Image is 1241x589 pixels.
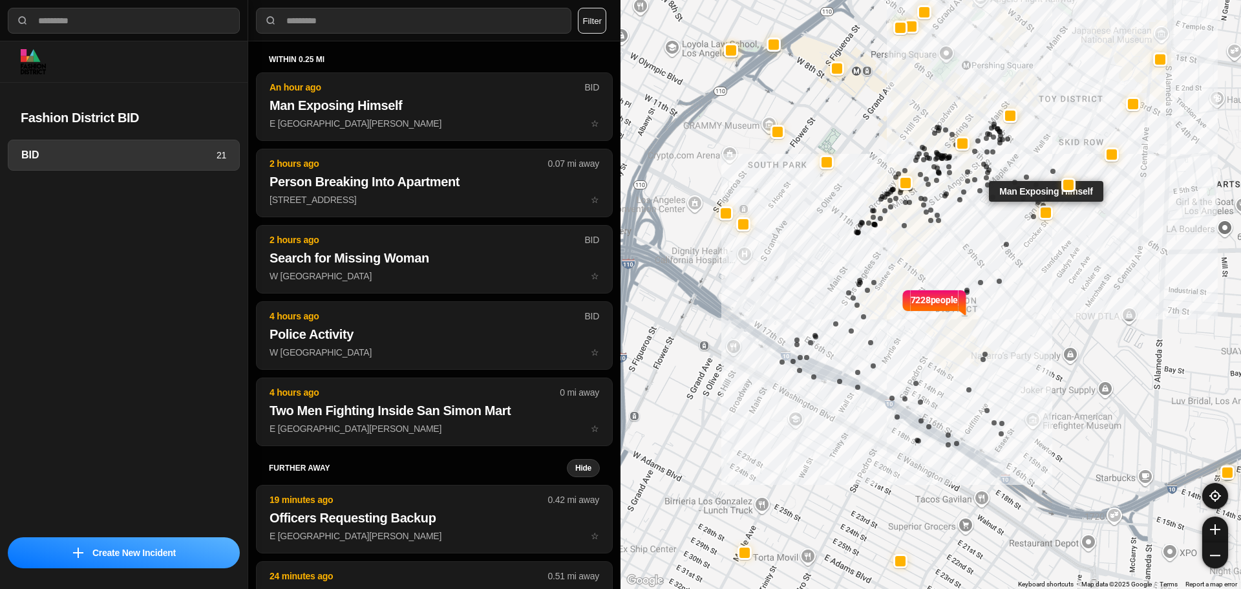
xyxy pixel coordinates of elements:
[269,463,567,473] h5: further away
[256,270,613,281] a: 2 hours agoBIDSearch for Missing WomanW [GEOGRAPHIC_DATA]star
[21,109,227,127] h2: Fashion District BID
[21,49,46,74] img: logo
[591,531,599,541] span: star
[989,180,1103,201] div: Man Exposing Himself
[256,301,613,370] button: 4 hours agoBIDPolice ActivityW [GEOGRAPHIC_DATA]star
[1202,517,1228,542] button: zoom-in
[270,493,548,506] p: 19 minutes ago
[270,422,599,435] p: E [GEOGRAPHIC_DATA][PERSON_NAME]
[270,157,548,170] p: 2 hours ago
[270,249,599,267] h2: Search for Missing Woman
[256,530,613,541] a: 19 minutes ago0.42 mi awayOfficers Requesting BackupE [GEOGRAPHIC_DATA][PERSON_NAME]star
[578,8,606,34] button: Filter
[92,546,176,559] p: Create New Incident
[270,509,599,527] h2: Officers Requesting Backup
[1202,483,1228,509] button: recenter
[270,325,599,343] h2: Police Activity
[270,270,599,283] p: W [GEOGRAPHIC_DATA]
[560,386,599,399] p: 0 mi away
[1160,581,1178,588] a: Terms (opens in new tab)
[21,147,217,163] h3: BID
[584,233,599,246] p: BID
[901,288,911,317] img: notch
[270,96,599,114] h2: Man Exposing Himself
[1039,205,1053,219] button: Man Exposing Himself
[1018,580,1074,589] button: Keyboard shortcuts
[591,423,599,434] span: star
[256,194,613,205] a: 2 hours ago0.07 mi awayPerson Breaking Into Apartment[STREET_ADDRESS]star
[1210,550,1220,561] img: zoom-out
[256,149,613,217] button: 2 hours ago0.07 mi awayPerson Breaking Into Apartment[STREET_ADDRESS]star
[8,140,240,171] a: BID21
[256,485,613,553] button: 19 minutes ago0.42 mi awayOfficers Requesting BackupE [GEOGRAPHIC_DATA][PERSON_NAME]star
[270,193,599,206] p: [STREET_ADDRESS]
[269,54,600,65] h5: within 0.25 mi
[575,463,591,473] small: Hide
[1209,490,1221,502] img: recenter
[270,346,599,359] p: W [GEOGRAPHIC_DATA]
[958,288,968,317] img: notch
[1185,581,1237,588] a: Report a map error
[270,386,560,399] p: 4 hours ago
[567,459,600,477] button: Hide
[270,402,599,420] h2: Two Men Fighting Inside San Simon Mart
[8,537,240,568] button: iconCreate New Incident
[270,310,584,323] p: 4 hours ago
[270,173,599,191] h2: Person Breaking Into Apartment
[256,72,613,141] button: An hour agoBIDMan Exposing HimselfE [GEOGRAPHIC_DATA][PERSON_NAME]star
[264,14,277,27] img: search
[16,14,29,27] img: search
[548,493,599,506] p: 0.42 mi away
[584,81,599,94] p: BID
[270,233,584,246] p: 2 hours ago
[256,423,613,434] a: 4 hours ago0 mi awayTwo Men Fighting Inside San Simon MartE [GEOGRAPHIC_DATA][PERSON_NAME]star
[548,570,599,583] p: 0.51 mi away
[256,378,613,446] button: 4 hours ago0 mi awayTwo Men Fighting Inside San Simon MartE [GEOGRAPHIC_DATA][PERSON_NAME]star
[270,81,584,94] p: An hour ago
[591,347,599,358] span: star
[624,572,666,589] img: Google
[270,530,599,542] p: E [GEOGRAPHIC_DATA][PERSON_NAME]
[256,347,613,358] a: 4 hours agoBIDPolice ActivityW [GEOGRAPHIC_DATA]star
[1210,524,1220,535] img: zoom-in
[548,157,599,170] p: 0.07 mi away
[911,294,959,322] p: 7228 people
[270,570,548,583] p: 24 minutes ago
[1081,581,1152,588] span: Map data ©2025 Google
[591,118,599,129] span: star
[217,149,226,162] p: 21
[256,225,613,294] button: 2 hours agoBIDSearch for Missing WomanW [GEOGRAPHIC_DATA]star
[624,572,666,589] a: Open this area in Google Maps (opens a new window)
[73,548,83,558] img: icon
[591,271,599,281] span: star
[591,195,599,205] span: star
[1202,542,1228,568] button: zoom-out
[270,117,599,130] p: E [GEOGRAPHIC_DATA][PERSON_NAME]
[584,310,599,323] p: BID
[256,118,613,129] a: An hour agoBIDMan Exposing HimselfE [GEOGRAPHIC_DATA][PERSON_NAME]star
